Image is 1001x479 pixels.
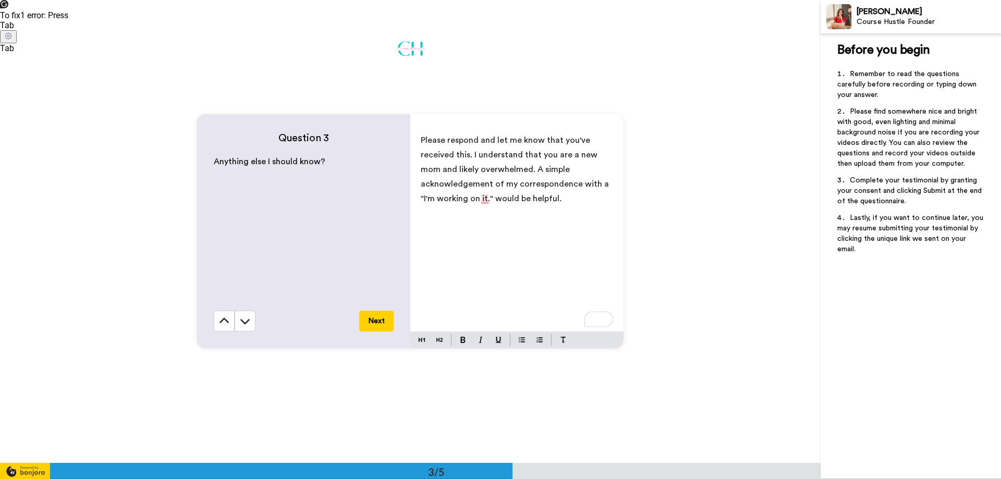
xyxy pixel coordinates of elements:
[837,108,982,167] span: Please find somewhere nice and bright with good, even lighting and minimal background noise if yo...
[536,336,543,344] img: numbered-block.svg
[479,337,483,343] img: italic-mark.svg
[460,337,466,343] img: bold-mark.svg
[359,311,394,331] button: Next
[411,464,461,479] div: 3/5
[837,177,984,205] span: Complete your testimonial by granting your consent and clicking Submit at the end of the question...
[419,336,425,344] img: heading-one-block.svg
[214,157,325,166] span: Anything else I should know?
[410,129,624,331] div: To enrich screen reader interactions, please activate Accessibility in Grammarly extension settings
[495,337,502,343] img: underline-mark.svg
[436,336,443,344] img: heading-two-block.svg
[837,214,985,253] span: Lastly, if you want to continue later, you may resume submitting your testimonial by clicking the...
[519,336,525,344] img: bulleted-block.svg
[837,70,979,99] span: Remember to read the questions carefully before recording or typing down your answer.
[214,131,394,145] h4: Question 3
[560,337,566,343] img: clear-format.svg
[421,136,611,203] span: Please respond and let me know that you've received this. I understand that you are a new mom and...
